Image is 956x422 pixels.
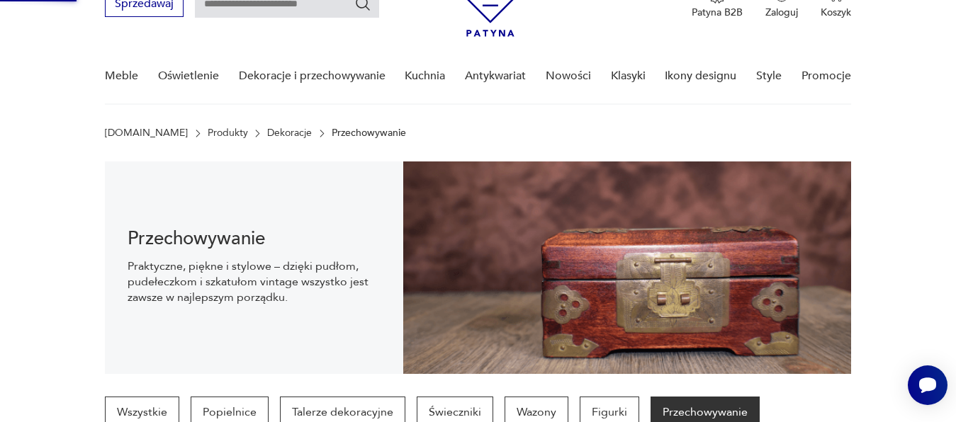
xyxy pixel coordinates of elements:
p: Koszyk [821,6,851,19]
a: [DOMAIN_NAME] [105,127,188,139]
h1: Przechowywanie [128,230,381,247]
a: Klasyki [611,49,646,103]
a: Promocje [802,49,851,103]
a: Oświetlenie [158,49,219,103]
a: Style [756,49,782,103]
a: Nowości [546,49,591,103]
a: Antykwariat [465,49,526,103]
a: Meble [105,49,138,103]
iframe: Smartsupp widget button [908,365,947,405]
p: Przechowywanie [332,127,406,139]
a: Dekoracje [267,127,312,139]
a: Kuchnia [405,49,445,103]
a: Produkty [208,127,248,139]
a: Dekoracje i przechowywanie [239,49,386,103]
p: Zaloguj [765,6,798,19]
p: Patyna B2B [692,6,743,19]
p: Praktyczne, piękne i stylowe – dzięki pudłom, pudełeczkom i szkatułom vintage wszystko jest zawsz... [128,258,381,305]
a: Ikony designu [665,49,736,103]
img: Przechowywanie [403,161,850,374]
